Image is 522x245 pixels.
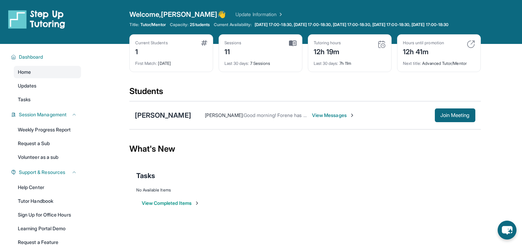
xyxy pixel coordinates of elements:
[224,61,249,66] span: Last 30 days :
[14,181,81,194] a: Help Center
[14,209,81,221] a: Sign Up for Office Hours
[19,54,43,60] span: Dashboard
[18,82,37,89] span: Updates
[403,40,444,46] div: Hours until promotion
[14,93,81,106] a: Tasks
[19,169,65,176] span: Support & Resources
[403,46,444,57] div: 12h 41m
[244,112,394,118] span: Good morning! Forene has a tutoring session [DATE] at 5. Thank you!
[314,57,386,66] div: 7h 11m
[214,22,252,27] span: Current Availability:
[253,22,450,27] a: [DATE] 17:00-18:30, [DATE] 17:00-18:30, [DATE] 17:00-18:30, [DATE] 17:00-18:30, [DATE] 17:00-18:30
[135,46,168,57] div: 1
[140,22,166,27] span: Tutor/Mentor
[135,57,207,66] div: [DATE]
[14,137,81,150] a: Request a Sub
[255,22,449,27] span: [DATE] 17:00-18:30, [DATE] 17:00-18:30, [DATE] 17:00-18:30, [DATE] 17:00-18:30, [DATE] 17:00-18:30
[403,61,421,66] span: Next title :
[16,111,77,118] button: Session Management
[19,111,67,118] span: Session Management
[18,69,31,75] span: Home
[135,40,168,46] div: Current Students
[235,11,283,18] a: Update Information
[224,46,242,57] div: 11
[201,40,207,46] img: card
[289,40,297,46] img: card
[498,221,517,240] button: chat-button
[14,66,81,78] a: Home
[136,171,155,180] span: Tasks
[403,57,475,66] div: Advanced Tutor/Mentor
[142,200,200,207] button: View Completed Items
[135,61,157,66] span: First Match :
[314,61,338,66] span: Last 30 days :
[16,169,77,176] button: Support & Resources
[135,110,191,120] div: [PERSON_NAME]
[435,108,475,122] button: Join Meeting
[129,134,481,164] div: What's New
[312,112,355,119] span: View Messages
[314,40,341,46] div: Tutoring hours
[129,10,226,19] span: Welcome, [PERSON_NAME] 👋
[378,40,386,48] img: card
[224,57,297,66] div: 7 Sessions
[136,187,474,193] div: No Available Items
[16,54,77,60] button: Dashboard
[14,222,81,235] a: Learning Portal Demo
[224,40,242,46] div: Sessions
[467,40,475,48] img: card
[440,113,470,117] span: Join Meeting
[129,22,139,27] span: Title:
[129,86,481,101] div: Students
[14,151,81,163] a: Volunteer as a sub
[190,22,210,27] span: 2 Students
[205,112,244,118] span: [PERSON_NAME] :
[170,22,189,27] span: Capacity:
[18,96,31,103] span: Tasks
[277,11,283,18] img: Chevron Right
[349,113,355,118] img: Chevron-Right
[8,10,65,29] img: logo
[314,46,341,57] div: 12h 19m
[14,124,81,136] a: Weekly Progress Report
[14,195,81,207] a: Tutor Handbook
[14,80,81,92] a: Updates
